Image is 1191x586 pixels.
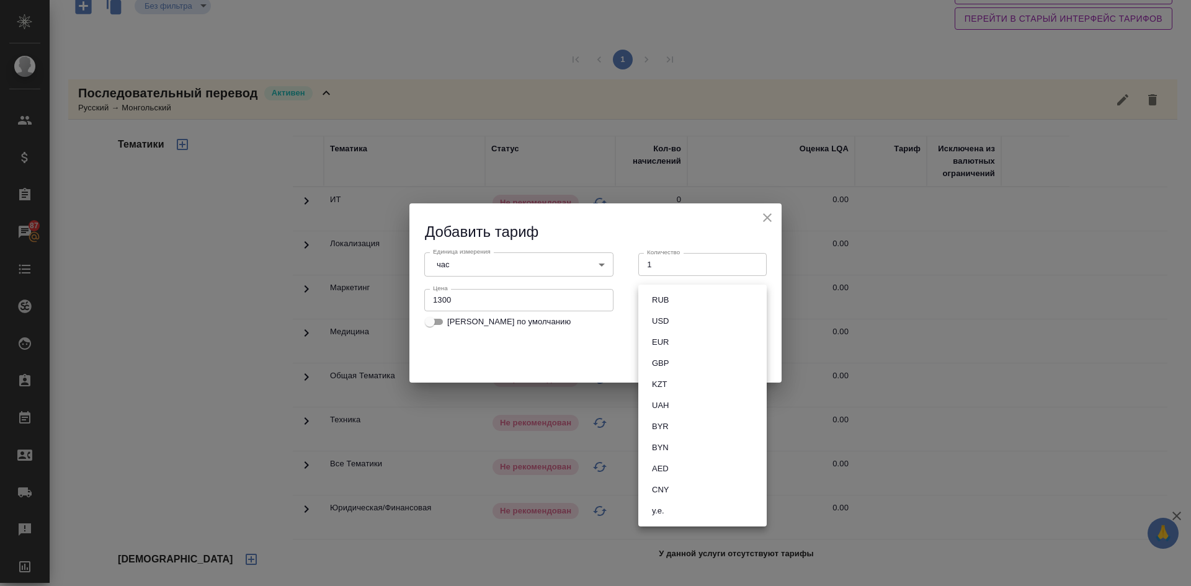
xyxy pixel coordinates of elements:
[648,504,668,518] button: у.е.
[648,441,672,455] button: BYN
[648,335,672,349] button: EUR
[648,378,671,391] button: KZT
[648,399,672,412] button: UAH
[648,483,672,497] button: CNY
[648,462,672,476] button: AED
[648,293,672,307] button: RUB
[648,420,672,433] button: BYR
[648,314,672,328] button: USD
[648,357,672,370] button: GBP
